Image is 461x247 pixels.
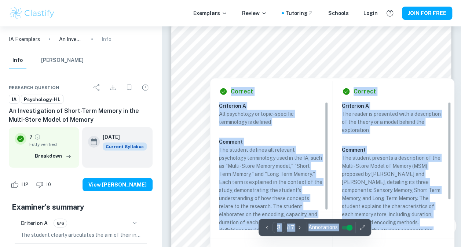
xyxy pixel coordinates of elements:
div: This exemplar is based on the current syllabus. Feel free to refer to it for inspiration/ideas wh... [103,143,147,151]
h6: Correct [354,87,376,96]
a: IA Exemplars [9,35,40,43]
h6: An Investigation of Short-Term Memory in the Multi-Store Model of Memory [9,107,153,124]
h6: [DATE] [103,133,141,141]
p: Info [102,35,111,43]
span: Annotations [308,224,338,231]
h6: Criterion A [21,219,48,227]
div: Dislike [34,179,55,191]
h6: Criterion A [342,102,451,110]
div: Report issue [138,80,153,95]
img: Clastify logo [9,6,55,21]
p: Review [242,9,267,17]
span: Research question [9,84,59,91]
h6: Correct [231,87,253,96]
span: 10 [42,181,55,188]
button: Info [9,52,26,69]
button: View [PERSON_NAME] [83,178,153,191]
div: Download [106,80,120,95]
a: Tutoring [285,9,314,17]
h5: Examiner's summary [12,202,150,213]
a: Schools [328,9,349,17]
span: IA [9,96,19,103]
h6: Criterion A [219,102,328,110]
p: An Investigation of Short-Term Memory in the Multi-Store Model of Memory [59,35,83,43]
h6: Comment [219,138,322,146]
span: Current Syllabus [103,143,147,151]
p: / 17 [287,224,294,232]
p: All psychology or topic-specific terminology is defined [219,110,322,126]
span: 6/6 [54,220,67,226]
div: Share [89,80,104,95]
p: 7 [29,133,33,141]
a: IA [9,95,19,104]
h6: Comment [342,146,445,154]
span: Psychology-HL [21,96,63,103]
p: Exemplars [193,9,227,17]
p: The student clearly articulates the aim of their investigation, focusing on the effect of delay t... [21,231,141,239]
button: Help and Feedback [384,7,396,19]
button: [PERSON_NAME] [41,52,84,69]
a: Grade fully verified [34,134,41,140]
a: Login [363,9,378,17]
span: 112 [17,181,32,188]
div: Like [9,179,32,191]
button: Breakdown [33,151,73,162]
button: JOIN FOR FREE [402,7,452,20]
div: Bookmark [122,80,136,95]
span: Fully verified [29,141,73,148]
a: Psychology-HL [21,95,63,104]
p: The reader is presented with a description of the theory or a model behind the exploration [342,110,445,134]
